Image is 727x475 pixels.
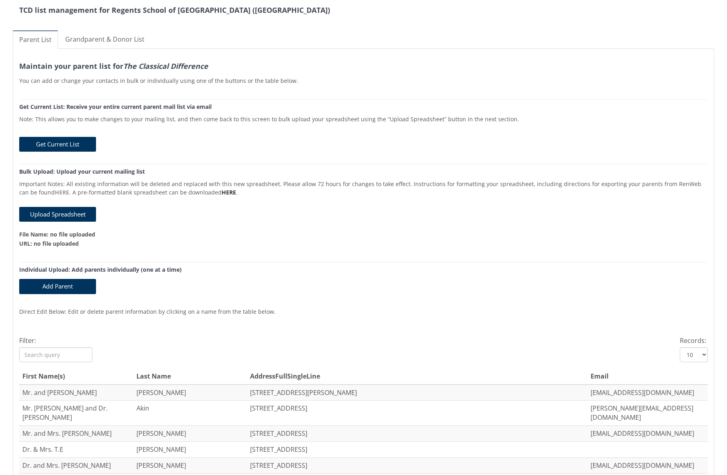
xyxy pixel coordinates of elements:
h3: TCD list management for Regents School of [GEOGRAPHIC_DATA] ([GEOGRAPHIC_DATA]) [19,6,727,14]
em: The Classical Difference [123,61,208,71]
td: [EMAIL_ADDRESS][DOMAIN_NAME] [587,385,701,401]
a: HERE [55,188,69,196]
strong: Get Current List: Receive your entire current parent mail list via email [19,103,212,110]
strong: File Name: no file uploaded [19,230,95,238]
strong: Maintain your parent list for [19,61,208,71]
p: Note: This allows you to make changes to your mailing list, and then come back to this screen to ... [19,110,708,123]
td: Dr. and Mrs. [PERSON_NAME] [19,457,133,473]
span: Last Name [136,372,171,381]
td: Dr. & Mrs. T.E [19,442,133,458]
input: Search query [19,347,92,362]
td: [PERSON_NAME] [133,457,247,473]
td: [PERSON_NAME][EMAIL_ADDRESS][DOMAIN_NAME] [587,401,701,426]
button: Add Parent [19,279,96,294]
a: Parent List [13,30,58,49]
td: Mr. and [PERSON_NAME] [19,385,133,401]
label: Records: [680,336,706,345]
strong: Individual Upload: Add parents individually (one at a time) [19,266,182,273]
p: Important Notes: All existing information will be deleted and replaced with this new spreadsheet.... [19,175,708,196]
label: Filter: [19,336,36,345]
span: First Name(s) [22,372,65,381]
td: Akin [133,401,247,426]
td: [STREET_ADDRESS] [247,442,587,458]
td: [STREET_ADDRESS] [247,401,587,426]
p: You can add or change your contacts in bulk or individually using one of the buttons or the table... [19,70,708,85]
span: Email [591,372,609,381]
td: [PERSON_NAME] [133,426,247,442]
td: [STREET_ADDRESS][PERSON_NAME] [247,385,587,401]
td: [STREET_ADDRESS] [247,457,587,473]
strong: URL: no file uploaded [19,240,79,247]
button: Upload Spreadsheet [19,207,96,222]
p: Direct Edit Below: Edit or delete parent information by clicking on a name from the table below. [19,303,708,316]
td: [EMAIL_ADDRESS][DOMAIN_NAME] [587,426,701,442]
td: Mr. [PERSON_NAME] and Dr. [PERSON_NAME] [19,401,133,426]
td: [EMAIL_ADDRESS][DOMAIN_NAME] [587,457,701,473]
button: Get Current List [19,137,96,152]
td: [PERSON_NAME] [133,385,247,401]
a: Grandparent & Donor List [59,30,151,48]
td: [STREET_ADDRESS] [247,426,587,442]
td: Mr. and Mrs. [PERSON_NAME] [19,426,133,442]
td: [PERSON_NAME] [133,442,247,458]
strong: Bulk Upload: Upload your current mailing list [19,168,145,175]
a: HERE [222,188,236,196]
span: AddressFullSingleLine [250,372,320,381]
